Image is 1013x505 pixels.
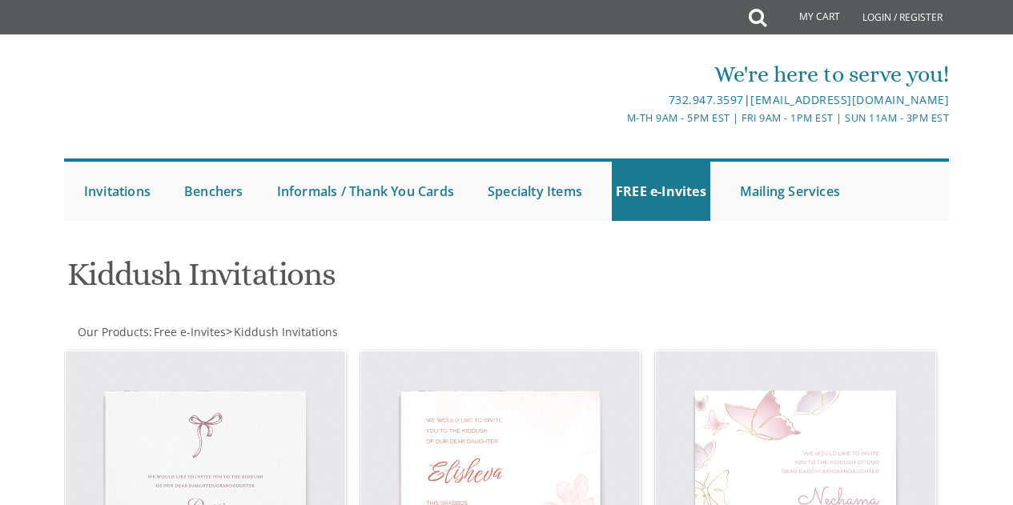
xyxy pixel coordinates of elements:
[76,324,149,339] a: Our Products
[154,324,226,339] span: Free e-Invites
[232,324,338,339] a: Kiddush Invitations
[80,162,155,221] a: Invitations
[226,324,338,339] span: >
[180,162,247,221] a: Benchers
[234,324,338,339] span: Kiddush Invitations
[360,58,949,90] div: We're here to serve you!
[360,110,949,126] div: M-Th 9am - 5pm EST | Fri 9am - 1pm EST | Sun 11am - 3pm EST
[736,162,844,221] a: Mailing Services
[152,324,226,339] a: Free e-Invites
[64,324,507,340] div: :
[765,2,851,34] a: My Cart
[273,162,458,221] a: Informals / Thank You Cards
[750,92,949,107] a: [EMAIL_ADDRESS][DOMAIN_NAME]
[612,162,710,221] a: FREE e-Invites
[669,92,744,107] a: 732.947.3597
[67,257,645,304] h1: Kiddush Invitations
[484,162,586,221] a: Specialty Items
[360,90,949,110] div: |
